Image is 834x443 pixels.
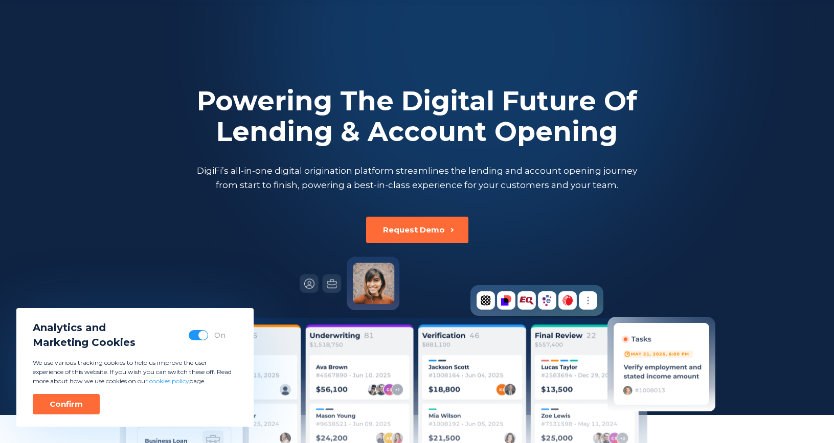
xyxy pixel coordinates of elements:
[50,399,83,409] div: Confirm
[195,164,640,192] p: DigiFi’s all-in-one digital origination platform streamlines the lending and account opening jour...
[33,358,237,386] p: We use various tracking cookies to help us improve the user experience of this website. If you wi...
[214,330,226,340] div: On
[149,377,189,385] a: cookies policy
[383,225,445,235] div: Request Demo
[366,217,468,243] button: Request Demo
[195,86,640,147] h2: Powering The Digital Future Of Lending & Account Opening
[33,394,100,414] button: Confirm
[33,335,136,350] span: Marketing Cookies
[33,320,136,335] span: Analytics and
